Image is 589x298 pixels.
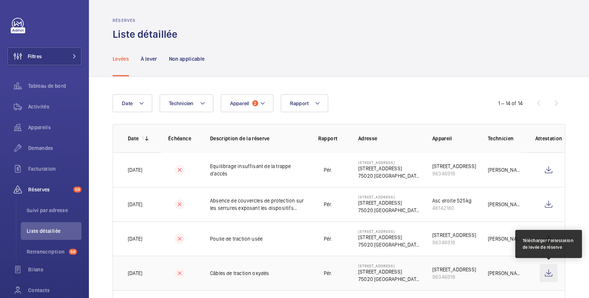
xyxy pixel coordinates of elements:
span: Filtres [28,53,42,60]
div: 46142180 [432,204,472,212]
p: 75020 [GEOGRAPHIC_DATA] [358,241,420,248]
span: Liste détaillée [27,227,81,235]
div: 96346918 [432,170,476,177]
p: Adresse [358,135,420,142]
p: Date [128,135,139,142]
span: Appareils [28,124,81,131]
p: Pér. [324,235,332,242]
span: Réserves [28,186,70,193]
p: 75020 [GEOGRAPHIC_DATA] [358,275,420,283]
p: Poulie de traction usée [210,235,309,242]
button: Technicien [160,94,213,112]
p: Equilibrage insuffisant de la trappe d'accès [210,163,309,177]
p: [PERSON_NAME] [488,166,520,174]
p: Levées [113,55,129,63]
button: Filtres [7,47,81,65]
div: 96346918 [432,273,476,281]
span: 58 [69,249,77,255]
p: Rapport [315,135,341,142]
p: [STREET_ADDRESS] [358,195,420,199]
p: 75020 [GEOGRAPHIC_DATA] [358,172,420,180]
p: [PERSON_NAME] [488,235,520,242]
span: Demandes [28,144,81,152]
span: Date [122,100,133,106]
div: [STREET_ADDRESS] [432,231,476,239]
div: Télécharger l'attestation de levée de réserve [523,237,575,251]
span: Suivi par adresse [27,207,81,214]
p: [DATE] [128,201,142,208]
p: 75020 [GEOGRAPHIC_DATA] [358,207,420,214]
button: Date [113,94,152,112]
span: Appareil [230,100,249,106]
p: Câbles de traction oxydés [210,269,309,277]
span: Activités [28,103,81,110]
p: Appareil [432,135,476,142]
span: Contacts [28,287,81,294]
span: Retranscription [27,248,66,255]
p: [DATE] [128,166,142,174]
div: [STREET_ADDRESS] [432,266,476,273]
p: Absence de couvercles de protection sur les serrures exposant les dispositifs électriques aux pro... [210,197,309,212]
p: Pér. [324,201,332,208]
div: 1 – 14 of 14 [498,100,523,107]
p: À lever [141,55,157,63]
p: [PERSON_NAME] [488,201,520,208]
div: [STREET_ADDRESS] [432,163,476,170]
p: [STREET_ADDRESS] [358,234,420,241]
span: Facturation [28,165,81,173]
p: Description de la réserve [210,135,309,142]
p: Attestation [532,135,565,142]
p: [STREET_ADDRESS] [358,264,420,268]
p: [PERSON_NAME] [488,269,520,277]
p: [STREET_ADDRESS] [358,268,420,275]
span: Technicien [169,100,194,106]
div: Asc droite 525kg [432,197,472,204]
h1: Liste détaillée [113,27,182,41]
p: Pér. [324,166,332,174]
span: Tableau de bord [28,82,81,90]
p: Technicien [488,135,520,142]
p: [DATE] [128,235,142,242]
p: [STREET_ADDRESS] [358,229,420,234]
p: Pér. [324,269,332,277]
span: 2 [252,100,258,106]
button: Rapport [281,94,329,112]
span: 58 [73,187,81,192]
button: Appareil2 [221,94,273,112]
p: [STREET_ADDRESS] [358,165,420,172]
p: [STREET_ADDRESS] [358,199,420,207]
span: Rapport [290,100,309,106]
h2: Réserves [113,18,182,23]
span: Bilans [28,266,81,273]
p: [DATE] [128,269,142,277]
div: 96346918 [432,239,476,246]
p: [STREET_ADDRESS] [358,160,420,165]
p: Non applicable [169,55,205,63]
p: Échéance [166,135,193,142]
